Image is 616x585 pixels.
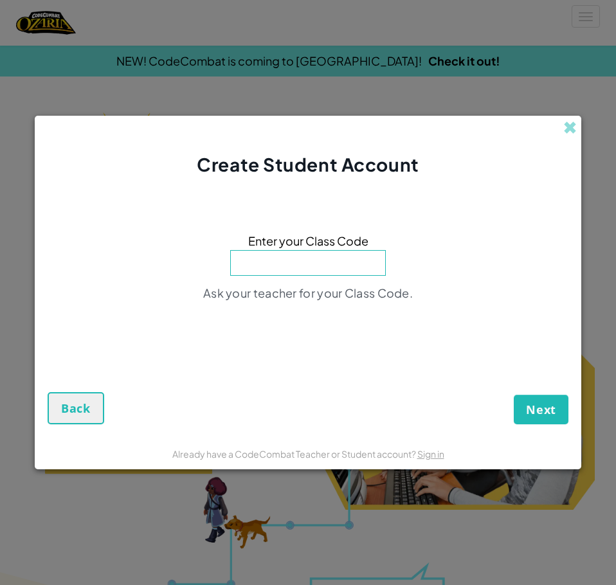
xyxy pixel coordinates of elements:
span: Enter your Class Code [248,231,368,250]
button: Back [48,392,104,424]
a: Sign in [417,448,444,460]
span: Already have a CodeCombat Teacher or Student account? [172,448,417,460]
span: Back [61,401,91,416]
button: Next [514,395,568,424]
span: Create Student Account [197,153,419,175]
span: Ask your teacher for your Class Code. [203,285,413,300]
span: Next [526,402,556,417]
